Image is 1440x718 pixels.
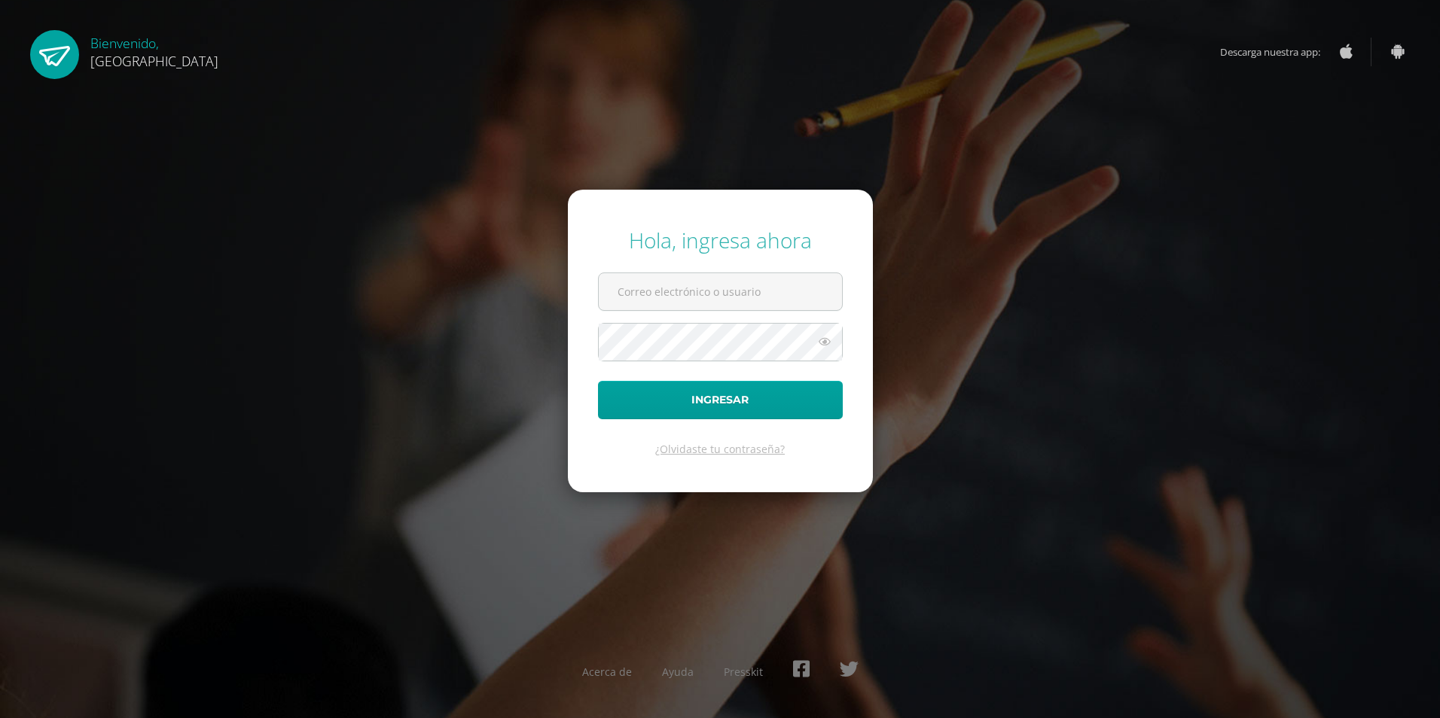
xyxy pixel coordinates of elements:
[1220,38,1335,66] span: Descarga nuestra app:
[599,273,842,310] input: Correo electrónico o usuario
[598,381,843,419] button: Ingresar
[598,226,843,254] div: Hola, ingresa ahora
[724,665,763,679] a: Presskit
[582,665,632,679] a: Acerca de
[655,442,785,456] a: ¿Olvidaste tu contraseña?
[662,665,694,679] a: Ayuda
[90,30,218,70] div: Bienvenido,
[90,52,218,70] span: [GEOGRAPHIC_DATA]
